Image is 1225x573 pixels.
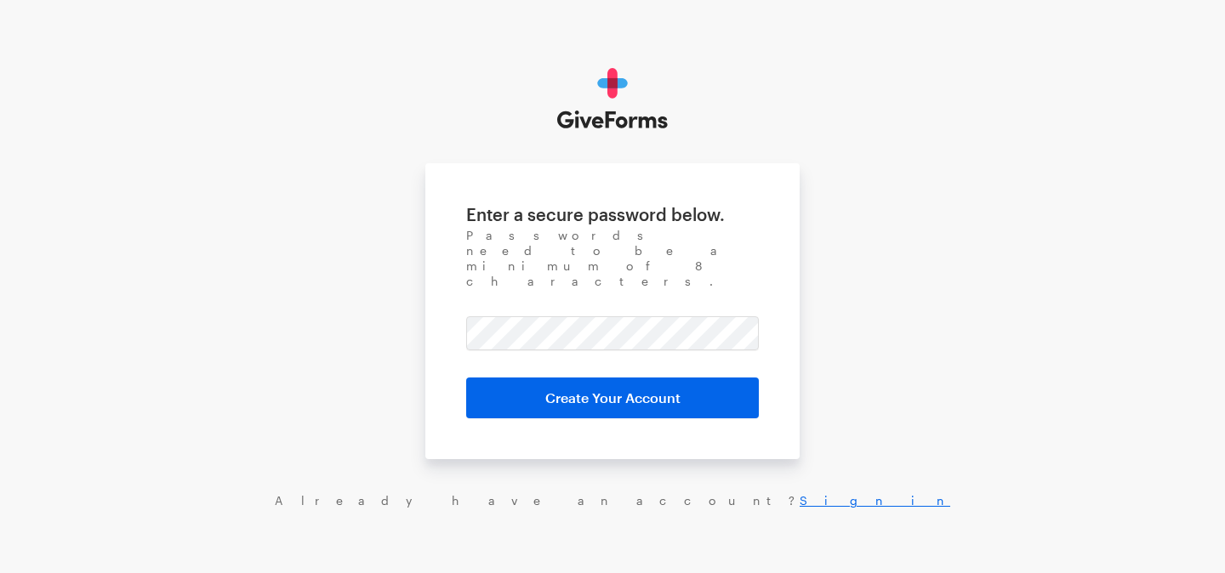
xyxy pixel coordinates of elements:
img: GiveForms [557,68,669,129]
h1: Enter a secure password below. [466,204,759,224]
div: Passwords need to be a minimum of 8 characters. [466,228,759,289]
input: Create Your Account [466,377,759,418]
div: Already have an account? [17,493,1208,508]
a: Sign in [800,493,950,508]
